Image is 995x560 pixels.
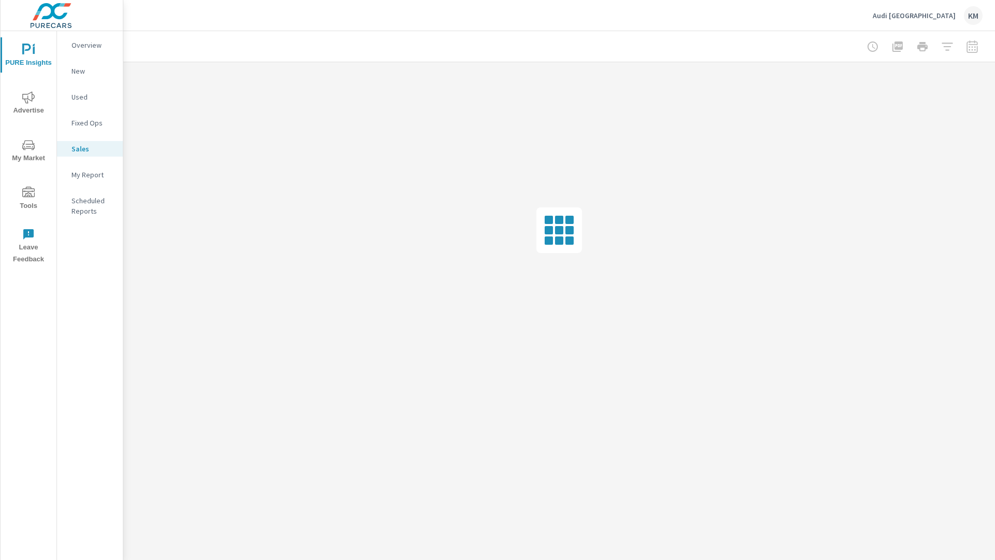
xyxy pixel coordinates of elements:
p: Used [72,92,115,102]
div: New [57,63,123,79]
p: Overview [72,40,115,50]
div: Fixed Ops [57,115,123,131]
span: Tools [4,187,53,212]
div: Used [57,89,123,105]
p: Fixed Ops [72,118,115,128]
span: Advertise [4,91,53,117]
span: My Market [4,139,53,164]
div: My Report [57,167,123,183]
div: Scheduled Reports [57,193,123,219]
div: Overview [57,37,123,53]
p: Audi [GEOGRAPHIC_DATA] [873,11,956,20]
p: New [72,66,115,76]
div: nav menu [1,31,56,270]
span: Leave Feedback [4,228,53,265]
span: PURE Insights [4,44,53,69]
div: Sales [57,141,123,157]
p: Sales [72,144,115,154]
div: KM [964,6,983,25]
p: My Report [72,170,115,180]
p: Scheduled Reports [72,195,115,216]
